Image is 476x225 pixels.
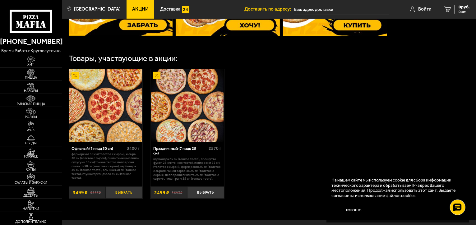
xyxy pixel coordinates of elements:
[127,146,140,151] span: 3400 г
[72,152,140,180] p: Фермерская 30 см (толстое с сыром), 4 сыра 30 см (толстое с сыром), Пикантный цыплёнок сулугуни 3...
[106,186,142,199] button: Выбрать
[72,72,79,79] img: Акционный
[294,4,389,15] input: Ваш адрес доставки
[72,146,125,151] div: Офисный (7 пицц 30 см)
[73,190,88,195] span: 3499 ₽
[154,190,169,195] span: 2499 ₽
[74,7,121,11] span: [GEOGRAPHIC_DATA]
[172,190,183,195] s: 3693 ₽
[187,186,224,199] button: Выбрать
[331,177,460,198] p: На нашем сайте мы используем cookie для сбора информации технического характера и обрабатываем IP...
[69,54,178,62] div: Товары, участвующие в акции:
[331,203,376,218] button: Хорошо
[244,7,294,11] span: Доставить по адресу:
[153,157,221,181] p: Карбонара 25 см (тонкое тесто), Прошутто Фунги 25 см (тонкое тесто), Пепперони 25 см (толстое с с...
[90,190,101,195] s: 5553 ₽
[153,146,207,156] div: Праздничный (7 пицц 25 см)
[132,7,149,11] span: Акции
[69,69,142,142] img: Офисный (7 пицц 30 см)
[182,6,189,13] img: 15daf4d41897b9f0e9f617042186c801.svg
[459,5,470,9] span: 0 руб.
[153,72,160,79] img: Акционный
[151,69,224,142] img: Праздничный (7 пицц 25 см)
[150,69,224,142] a: АкционныйПраздничный (7 пицц 25 см)
[418,7,432,11] span: Войти
[160,7,181,11] span: Доставка
[209,146,221,151] span: 2570 г
[69,69,143,142] a: АкционныйОфисный (7 пицц 30 см)
[459,10,470,14] span: 0 шт.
